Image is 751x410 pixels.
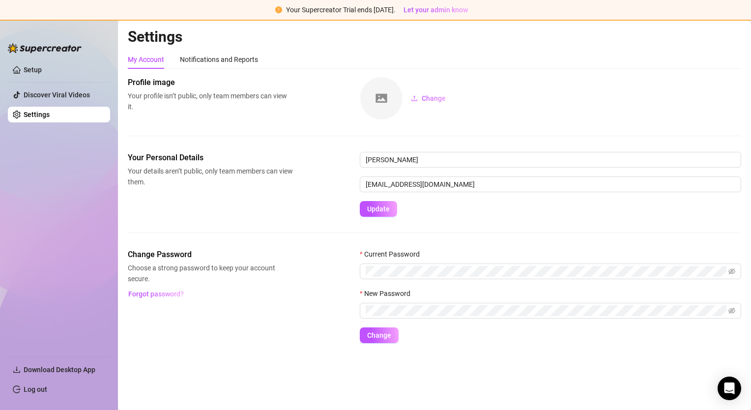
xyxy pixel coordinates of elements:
div: Open Intercom Messenger [718,377,741,400]
span: Your details aren’t public, only team members can view them. [128,166,293,187]
span: upload [411,95,418,102]
span: Profile image [128,77,293,88]
span: exclamation-circle [275,6,282,13]
a: Discover Viral Videos [24,91,90,99]
span: Download Desktop App [24,366,95,374]
label: New Password [360,288,417,299]
span: Your Personal Details [128,152,293,164]
label: Current Password [360,249,426,260]
input: New Password [366,305,726,316]
span: Change [367,331,391,339]
a: Setup [24,66,42,74]
button: Update [360,201,397,217]
input: Enter new email [360,176,741,192]
div: Notifications and Reports [180,54,258,65]
button: Change [403,90,454,106]
span: Your profile isn’t public, only team members can view it. [128,90,293,112]
a: Settings [24,111,50,118]
span: Your Supercreator Trial ends [DATE]. [286,6,396,14]
span: Choose a strong password to keep your account secure. [128,263,293,284]
span: Change [422,94,446,102]
h2: Settings [128,28,741,46]
input: Current Password [366,266,726,277]
img: logo-BBDzfeDw.svg [8,43,82,53]
span: Change Password [128,249,293,261]
span: eye-invisible [728,268,735,275]
button: Change [360,327,399,343]
div: My Account [128,54,164,65]
button: Forgot password? [128,286,184,302]
span: eye-invisible [728,307,735,314]
img: square-placeholder.png [360,77,403,119]
span: Let your admin know [404,6,468,14]
a: Log out [24,385,47,393]
span: Update [367,205,390,213]
input: Enter name [360,152,741,168]
button: Let your admin know [400,4,472,16]
span: Forgot password? [128,290,184,298]
span: download [13,366,21,374]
